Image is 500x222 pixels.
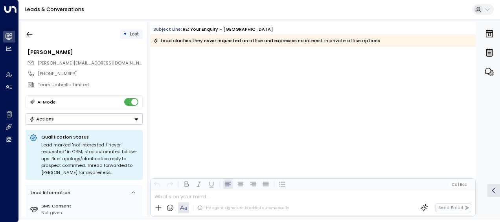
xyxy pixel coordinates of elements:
div: [PHONE_NUMBER] [38,70,142,77]
span: Lost [130,31,139,37]
button: Actions [26,113,143,125]
div: Team Umbrella Limited [38,81,142,88]
div: • [123,28,127,40]
span: Subject Line: [153,26,182,32]
a: Leads & Conversations [25,6,84,13]
p: Qualification Status [41,134,139,140]
span: [PERSON_NAME][EMAIL_ADDRESS][DOMAIN_NAME] [37,60,150,66]
span: anna@teamumbrella.net [37,60,143,67]
div: Not given [41,209,140,216]
div: AI Mode [37,98,56,106]
div: Lead clarifies they never requested an office and expresses no interest in private office options [153,37,380,44]
label: SMS Consent [41,203,140,209]
div: Actions [29,116,54,122]
div: [PERSON_NAME] [28,48,142,56]
span: Cc Bcc [452,182,467,187]
button: Cc|Bcc [449,181,469,187]
div: RE: Your enquiry - [GEOGRAPHIC_DATA] [183,26,273,33]
span: | [458,182,459,187]
div: Lead marked "not interested / never requested" in CRM; stop automated follow-ups. Brief apology/c... [41,142,139,176]
div: Lead Information [28,189,70,196]
button: Undo [153,179,162,189]
button: Redo [165,179,175,189]
div: Button group with a nested menu [26,113,143,125]
div: The agent signature is added automatically [197,205,289,211]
